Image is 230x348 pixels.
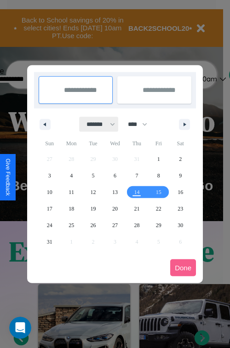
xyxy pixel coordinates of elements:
[47,234,52,250] span: 31
[91,184,96,200] span: 12
[126,184,148,200] button: 14
[104,217,126,234] button: 27
[47,200,52,217] span: 17
[112,184,118,200] span: 13
[157,167,160,184] span: 8
[39,184,60,200] button: 10
[112,200,118,217] span: 20
[60,184,82,200] button: 11
[82,184,104,200] button: 12
[148,217,169,234] button: 29
[178,217,183,234] span: 30
[170,136,191,151] span: Sat
[157,151,160,167] span: 1
[104,184,126,200] button: 13
[179,167,182,184] span: 9
[9,317,31,339] iframe: Intercom live chat
[39,217,60,234] button: 24
[39,167,60,184] button: 3
[112,217,118,234] span: 27
[170,217,191,234] button: 30
[104,167,126,184] button: 6
[82,136,104,151] span: Tue
[148,200,169,217] button: 22
[69,184,74,200] span: 11
[126,217,148,234] button: 28
[134,184,139,200] span: 14
[39,200,60,217] button: 17
[82,167,104,184] button: 5
[178,184,183,200] span: 16
[156,200,161,217] span: 22
[148,167,169,184] button: 8
[47,184,52,200] span: 10
[126,136,148,151] span: Thu
[104,136,126,151] span: Wed
[5,159,11,196] div: Give Feedback
[170,259,196,276] button: Done
[126,167,148,184] button: 7
[69,217,74,234] span: 25
[170,200,191,217] button: 23
[48,167,51,184] span: 3
[170,151,191,167] button: 2
[91,217,96,234] span: 26
[60,136,82,151] span: Mon
[148,151,169,167] button: 1
[156,217,161,234] span: 29
[104,200,126,217] button: 20
[134,200,139,217] span: 21
[170,184,191,200] button: 16
[82,200,104,217] button: 19
[134,217,139,234] span: 28
[70,167,73,184] span: 4
[47,217,52,234] span: 24
[39,136,60,151] span: Sun
[69,200,74,217] span: 18
[91,200,96,217] span: 19
[178,200,183,217] span: 23
[170,167,191,184] button: 9
[126,200,148,217] button: 21
[114,167,116,184] span: 6
[148,136,169,151] span: Fri
[156,184,161,200] span: 15
[92,167,95,184] span: 5
[60,167,82,184] button: 4
[148,184,169,200] button: 15
[135,167,138,184] span: 7
[60,200,82,217] button: 18
[179,151,182,167] span: 2
[39,234,60,250] button: 31
[60,217,82,234] button: 25
[82,217,104,234] button: 26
